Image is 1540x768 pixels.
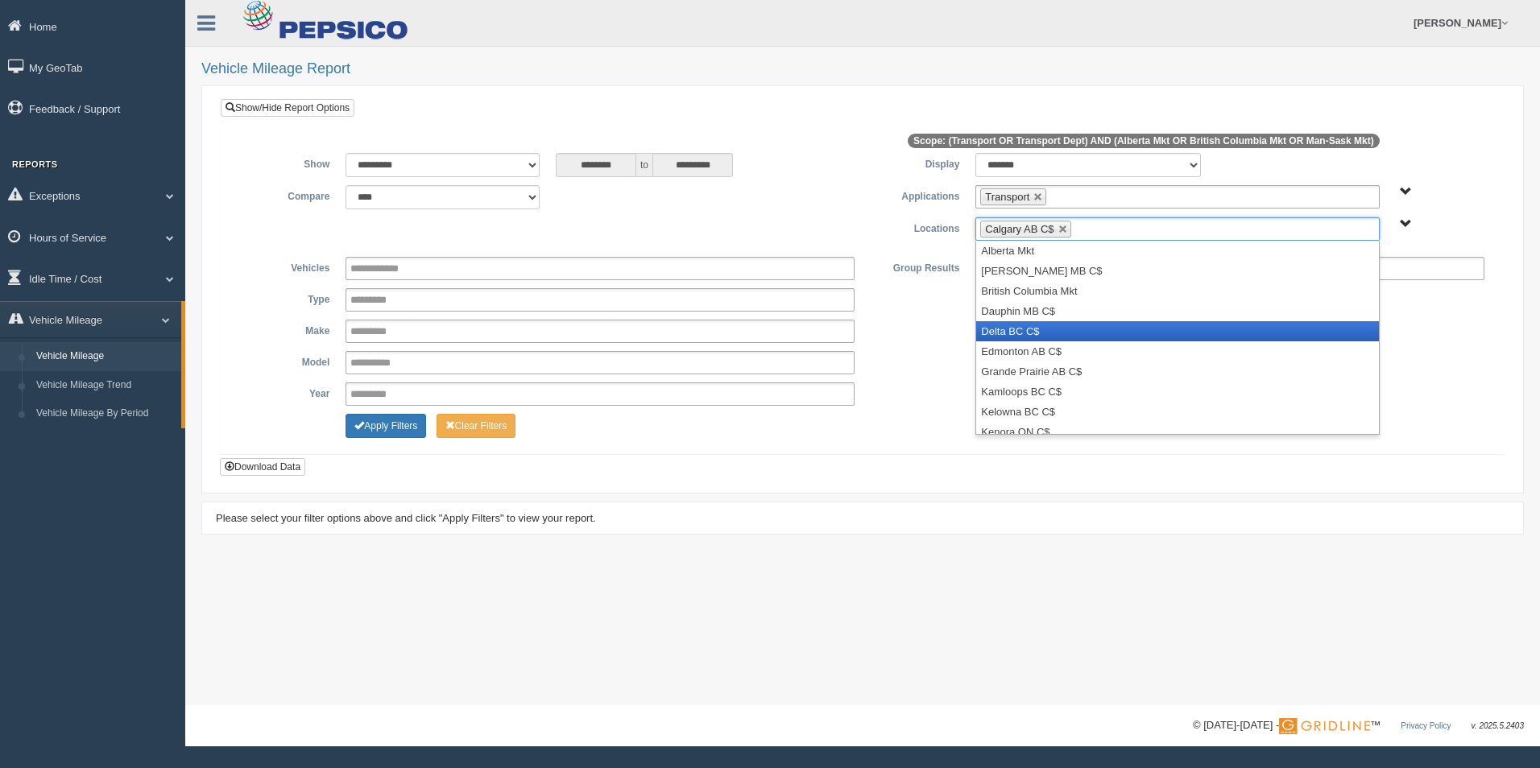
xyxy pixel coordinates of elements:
label: Display [863,153,967,172]
li: Alberta Mkt [976,241,1378,261]
img: Gridline [1279,718,1370,734]
button: Change Filter Options [437,414,516,438]
h2: Vehicle Mileage Report [201,61,1524,77]
a: Vehicle Mileage [29,342,181,371]
li: Dauphin MB C$ [976,301,1378,321]
li: Kelowna BC C$ [976,402,1378,422]
li: Delta BC C$ [976,321,1378,341]
label: Show [233,153,337,172]
label: Compare [233,185,337,204]
a: Show/Hide Report Options [221,99,354,117]
a: Vehicle Mileage By Period [29,399,181,428]
li: British Columbia Mkt [976,281,1378,301]
label: Applications [863,185,967,204]
label: Make [233,320,337,339]
a: Vehicle Mileage Trend [29,371,181,400]
div: © [DATE]-[DATE] - ™ [1193,717,1524,734]
label: Year [233,382,337,402]
li: Kenora ON C$ [976,422,1378,442]
label: Type [233,288,337,308]
span: Scope: (Transport OR Transport Dept) AND (Alberta Mkt OR British Columbia Mkt OR Man-Sask Mkt) [908,134,1380,148]
span: to [636,153,652,177]
a: Privacy Policy [1401,721,1451,730]
span: Calgary AB C$ [985,223,1054,235]
button: Change Filter Options [346,414,426,438]
li: Grande Prairie AB C$ [976,361,1378,382]
label: Group Results [863,257,967,276]
span: Transport [985,191,1029,203]
span: v. 2025.5.2403 [1472,721,1524,730]
li: Edmonton AB C$ [976,341,1378,361]
li: [PERSON_NAME] MB C$ [976,261,1378,281]
button: Download Data [220,458,305,476]
span: Please select your filter options above and click "Apply Filters" to view your report. [216,512,596,524]
li: Kamloops BC C$ [976,382,1378,402]
label: Vehicles [233,257,337,276]
label: Locations [863,217,967,237]
label: Model [233,351,337,370]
